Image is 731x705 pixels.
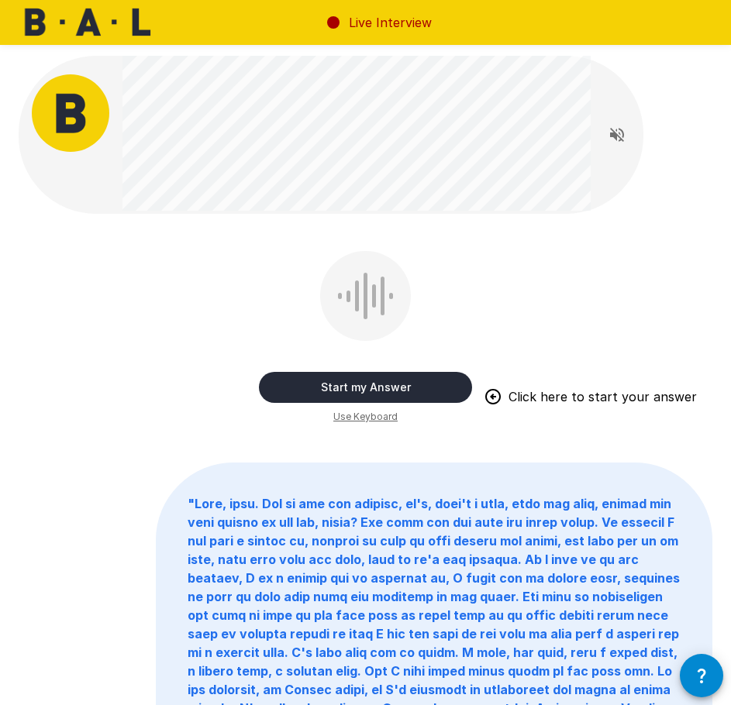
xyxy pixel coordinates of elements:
[259,372,472,403] button: Start my Answer
[602,119,633,150] button: Read questions aloud
[32,74,109,152] img: bal_avatar.png
[333,409,398,425] span: Use Keyboard
[349,13,432,32] p: Live Interview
